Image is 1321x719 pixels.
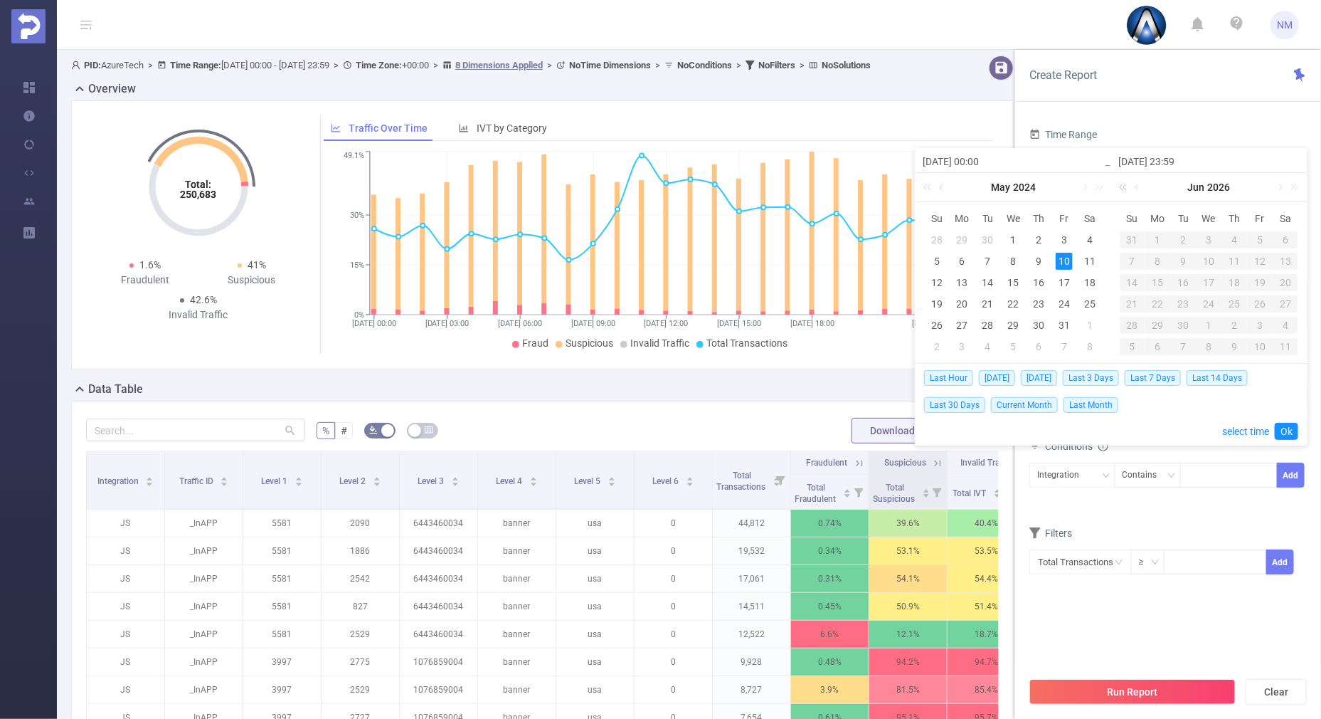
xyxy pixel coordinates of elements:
div: 13 [954,274,971,291]
td: June 8, 2024 [1077,336,1103,357]
tspan: 15% [350,261,364,270]
a: Next year (Control + right) [1088,173,1106,201]
td: June 13, 2026 [1273,251,1298,272]
b: No Conditions [677,60,732,70]
tspan: [DATE] 03:00 [425,319,469,328]
td: May 20, 2024 [950,293,975,315]
div: 31 [1056,317,1073,334]
span: AzureTech [DATE] 00:00 - [DATE] 23:59 +00:00 [71,60,871,70]
input: Start date [923,153,1104,170]
span: Th [1026,212,1051,225]
td: June 6, 2024 [1026,336,1051,357]
div: 2 [1030,231,1047,248]
div: Sort [295,475,303,483]
span: Th [1221,212,1247,225]
span: 42.6% [190,294,217,305]
td: June 16, 2026 [1171,272,1197,293]
div: 9 [1171,253,1197,270]
button: Clear [1246,679,1307,705]
div: 7 [1171,338,1197,355]
td: June 6, 2026 [1273,229,1298,251]
a: Last year (Control + left) [921,173,939,201]
span: Total Transactions [716,471,768,492]
td: June 5, 2026 [1247,229,1273,251]
div: 6 [1273,231,1298,248]
div: 3 [1056,231,1073,248]
td: May 9, 2024 [1026,251,1051,272]
div: 9 [1221,338,1247,355]
td: May 10, 2024 [1051,251,1077,272]
span: We [1001,212,1026,225]
div: Sort [145,475,154,483]
tspan: [DATE] 12:00 [644,319,688,328]
tspan: 30% [350,211,364,220]
span: 1.6% [139,259,161,271]
div: 8 [1004,253,1022,270]
td: June 2, 2026 [1171,229,1197,251]
i: icon: info-circle [1098,441,1108,451]
span: [DATE] [1021,370,1057,386]
tspan: [DATE] 06:00 [498,319,542,328]
div: 4 [1081,231,1098,248]
a: May [990,173,1012,201]
div: 9 [1030,253,1047,270]
div: 11 [1221,253,1247,270]
div: 19 [1247,274,1273,291]
div: 5 [928,253,945,270]
div: 12 [928,274,945,291]
td: June 4, 2026 [1221,229,1247,251]
td: May 16, 2024 [1026,272,1051,293]
div: 3 [954,338,971,355]
div: 29 [1004,317,1022,334]
span: IVT by Category [477,122,547,134]
tspan: [DATE] 18:00 [790,319,834,328]
td: June 11, 2026 [1221,251,1247,272]
b: PID: [84,60,101,70]
td: June 21, 2026 [1120,293,1145,315]
span: Su [924,212,950,225]
span: > [429,60,442,70]
div: Integration [1037,463,1089,487]
div: 30 [1171,317,1197,334]
a: select time [1222,418,1269,445]
td: May 25, 2024 [1077,293,1103,315]
td: May 31, 2024 [1051,315,1077,336]
a: 2024 [1012,173,1037,201]
td: May 12, 2024 [924,272,950,293]
td: June 12, 2026 [1247,251,1273,272]
tspan: Total: [186,179,212,190]
div: 30 [980,231,997,248]
div: Invalid Traffic [145,308,252,322]
td: June 8, 2026 [1145,251,1171,272]
span: [DATE] [979,370,1015,386]
td: June 10, 2026 [1197,251,1222,272]
td: June 24, 2026 [1197,293,1222,315]
div: 28 [928,231,945,248]
i: icon: bar-chart [459,123,469,133]
div: 23 [1030,295,1047,313]
div: 5 [1004,338,1022,355]
span: Last Month [1063,397,1118,413]
div: 2 [1171,231,1197,248]
div: 18 [1221,274,1247,291]
div: 7 [1056,338,1073,355]
td: June 19, 2026 [1247,272,1273,293]
td: May 6, 2024 [950,251,975,272]
th: Sat [1273,208,1298,229]
div: 25 [1221,295,1247,313]
div: 15 [1145,274,1171,291]
td: June 2, 2024 [924,336,950,357]
div: 22 [1004,295,1022,313]
div: 11 [1081,253,1098,270]
span: > [732,60,746,70]
a: Next year (Control + right) [1283,173,1302,201]
th: Fri [1051,208,1077,229]
td: June 20, 2026 [1273,272,1298,293]
span: Tu [975,212,1001,225]
th: Fri [1247,208,1273,229]
td: May 18, 2024 [1077,272,1103,293]
span: Fraud [522,337,548,349]
td: May 7, 2024 [975,251,1001,272]
td: June 7, 2026 [1120,251,1145,272]
div: 3 [1197,231,1222,248]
